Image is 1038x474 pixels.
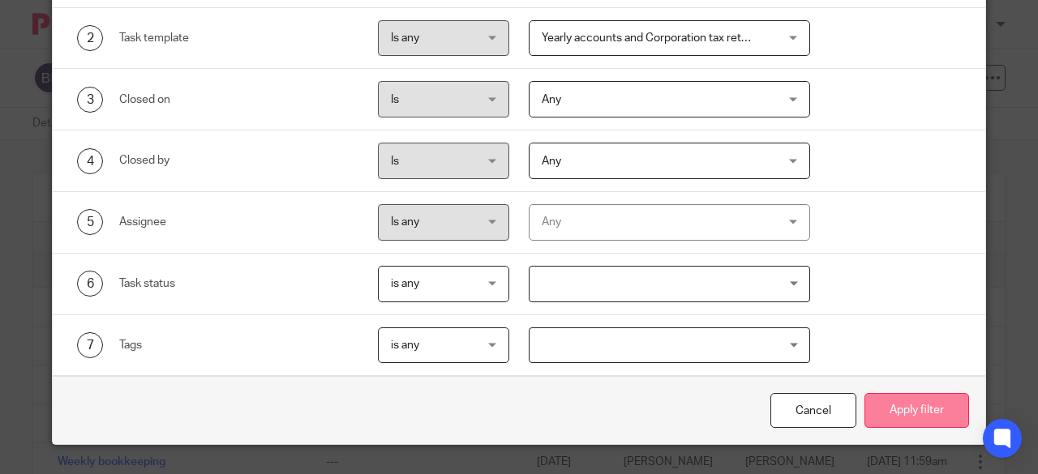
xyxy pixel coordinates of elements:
[77,332,103,358] div: 7
[529,327,811,364] div: Search for option
[542,32,758,44] span: Yearly accounts and Corporation tax return
[391,216,419,228] span: Is any
[864,393,969,428] button: Apply filter
[77,25,103,51] div: 2
[119,275,359,292] div: Task status
[391,339,419,351] span: is any
[531,331,801,360] input: Search for option
[531,270,801,298] input: Search for option
[542,156,561,167] span: Any
[119,92,359,108] div: Closed on
[119,337,359,353] div: Tags
[391,32,419,44] span: Is any
[542,205,757,239] div: Any
[77,148,103,174] div: 4
[77,87,103,113] div: 3
[391,278,419,289] span: is any
[77,271,103,297] div: 6
[391,94,399,105] span: Is
[542,94,561,105] span: Any
[529,266,811,302] div: Search for option
[391,156,399,167] span: Is
[77,209,103,235] div: 5
[119,30,359,46] div: Task template
[119,152,359,169] div: Closed by
[770,393,856,428] div: Close this dialog window
[119,214,359,230] div: Assignee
